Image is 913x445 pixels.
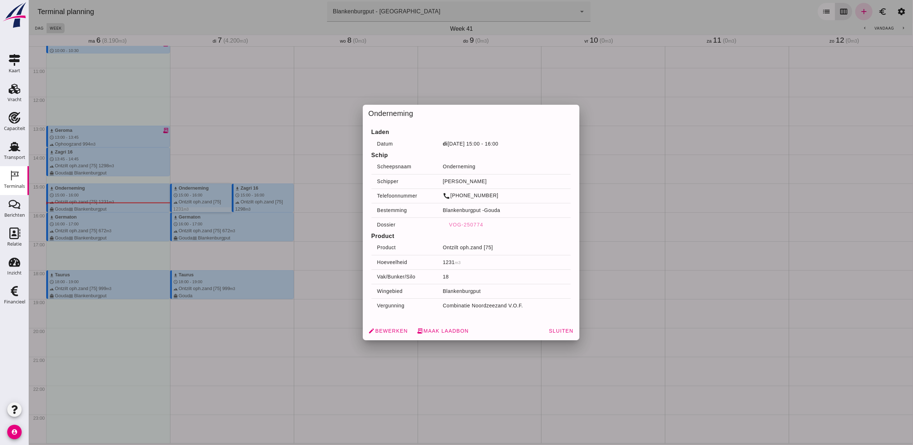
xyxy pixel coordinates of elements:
div: Terminals [4,184,25,189]
div: Transport [4,155,25,160]
img: logo-small.a267ee39.svg [1,2,27,29]
div: Inzicht [7,271,22,275]
div: Relatie [7,242,22,246]
div: Financieel [4,299,25,304]
div: Kaart [9,68,20,73]
i: account_circle [7,425,22,439]
div: Vracht [8,97,22,102]
div: Berichten [4,213,25,217]
div: Capaciteit [4,126,25,131]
